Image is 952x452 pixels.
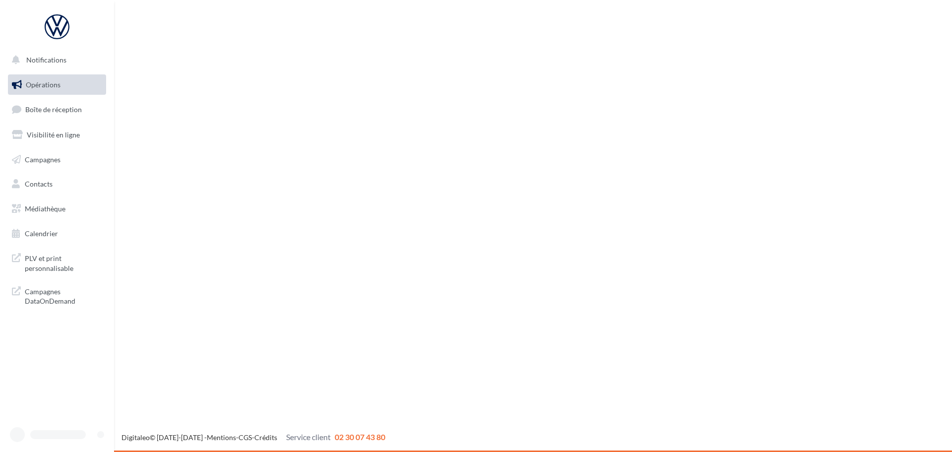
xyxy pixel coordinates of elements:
span: © [DATE]-[DATE] - - - [121,433,385,442]
a: Médiathèque [6,198,108,219]
a: Visibilité en ligne [6,125,108,145]
a: Campagnes [6,149,108,170]
span: Contacts [25,180,53,188]
a: Mentions [207,433,236,442]
span: Calendrier [25,229,58,238]
span: Boîte de réception [25,105,82,114]
span: Notifications [26,56,66,64]
span: 02 30 07 43 80 [335,432,385,442]
span: Service client [286,432,331,442]
a: Boîte de réception [6,99,108,120]
button: Notifications [6,50,104,70]
a: Crédits [254,433,277,442]
span: Campagnes [25,155,60,163]
span: Visibilité en ligne [27,130,80,139]
a: CGS [238,433,252,442]
span: Campagnes DataOnDemand [25,285,102,306]
span: PLV et print personnalisable [25,252,102,273]
a: Digitaleo [121,433,150,442]
span: Opérations [26,80,60,89]
a: Calendrier [6,223,108,244]
a: PLV et print personnalisable [6,248,108,277]
span: Médiathèque [25,204,65,213]
a: Opérations [6,74,108,95]
a: Campagnes DataOnDemand [6,281,108,310]
a: Contacts [6,174,108,194]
